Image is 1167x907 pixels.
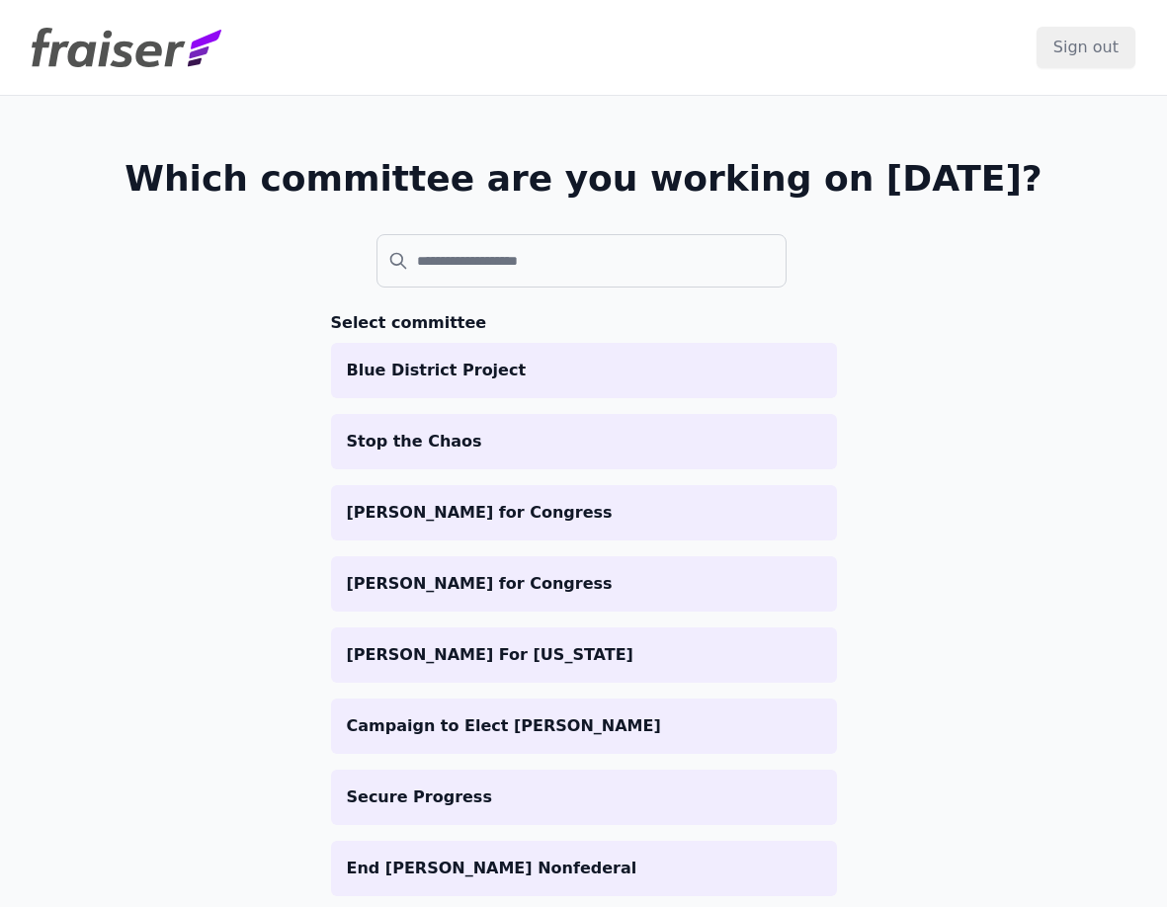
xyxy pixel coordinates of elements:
[331,556,837,612] a: [PERSON_NAME] for Congress
[331,699,837,754] a: Campaign to Elect [PERSON_NAME]
[331,343,837,398] a: Blue District Project
[331,485,837,540] a: [PERSON_NAME] for Congress
[347,359,821,382] p: Blue District Project
[347,857,821,880] p: End [PERSON_NAME] Nonfederal
[32,28,221,67] img: Fraiser Logo
[331,311,837,335] h3: Select committee
[331,770,837,825] a: Secure Progress
[347,572,821,596] p: [PERSON_NAME] for Congress
[347,643,821,667] p: [PERSON_NAME] For [US_STATE]
[347,714,821,738] p: Campaign to Elect [PERSON_NAME]
[331,414,837,469] a: Stop the Chaos
[347,501,821,525] p: [PERSON_NAME] for Congress
[347,430,821,453] p: Stop the Chaos
[1037,27,1135,68] input: Sign out
[347,785,821,809] p: Secure Progress
[331,627,837,683] a: [PERSON_NAME] For [US_STATE]
[331,841,837,896] a: End [PERSON_NAME] Nonfederal
[125,159,1042,199] h1: Which committee are you working on [DATE]?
